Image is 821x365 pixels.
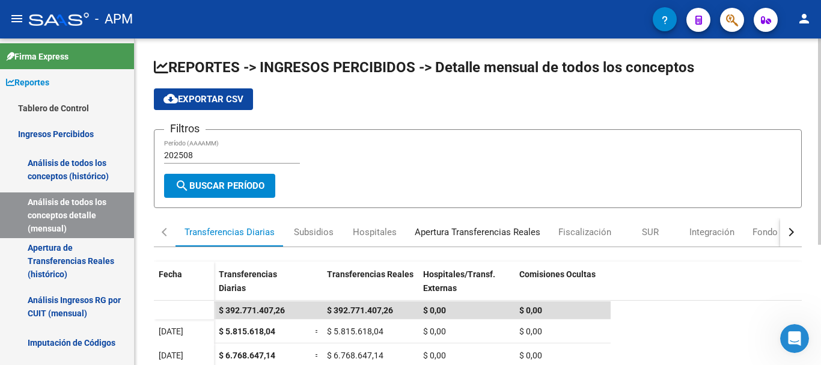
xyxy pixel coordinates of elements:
span: $ 6.768.647,14 [219,351,275,360]
span: $ 5.815.618,04 [219,327,275,336]
datatable-header-cell: Hospitales/Transf. Externas [418,262,514,312]
datatable-header-cell: Transferencias Diarias [214,262,310,312]
span: $ 392.771.407,26 [219,305,285,315]
div: Fiscalización [558,225,611,239]
iframe: Intercom live chat [780,324,809,353]
span: $ 0,00 [519,351,542,360]
button: Buscar Período [164,174,275,198]
div: Transferencias Diarias [185,225,275,239]
div: Envíanos un mensaje [25,192,201,205]
span: Transferencias Diarias [219,269,277,293]
datatable-header-cell: Comisiones Ocultas [514,262,611,312]
span: Hospitales/Transf. Externas [423,269,495,293]
span: Mensajes [160,284,200,293]
span: = [315,351,320,360]
h3: Filtros [164,120,206,137]
span: Comisiones Ocultas [519,269,596,279]
p: Hola! [GEOGRAPHIC_DATA] [24,85,216,147]
div: Integración [689,225,734,239]
div: Envíanos un mensaje [12,182,228,215]
span: REPORTES -> INGRESOS PERCIBIDOS -> Detalle mensual de todos los conceptos [154,59,694,76]
mat-icon: cloud_download [163,91,178,106]
span: Exportar CSV [163,94,243,105]
button: Exportar CSV [154,88,253,110]
span: [DATE] [159,351,183,360]
span: - APM [95,6,133,32]
span: Transferencias Reales [327,269,414,279]
span: $ 0,00 [423,327,446,336]
div: Apertura Transferencias Reales [415,225,540,239]
span: $ 0,00 [423,305,446,315]
button: Mensajes [120,254,240,302]
span: Firma Express [6,50,69,63]
mat-icon: person [797,11,811,26]
span: $ 5.815.618,04 [327,327,383,336]
div: Cerrar [207,19,228,41]
span: = [315,327,320,336]
div: SUR [642,225,659,239]
mat-icon: search [175,179,189,193]
div: Hospitales [353,225,397,239]
span: Reportes [6,76,49,89]
span: $ 0,00 [423,351,446,360]
span: $ 0,00 [519,327,542,336]
datatable-header-cell: Fecha [154,262,214,312]
span: Fecha [159,269,182,279]
span: Inicio [47,284,73,293]
span: $ 0,00 [519,305,542,315]
span: $ 6.768.647,14 [327,351,383,360]
mat-icon: menu [10,11,24,26]
span: $ 392.771.407,26 [327,305,393,315]
datatable-header-cell: Transferencias Reales [322,262,418,312]
div: Subsidios [294,225,334,239]
span: Buscar Período [175,180,264,191]
p: Necesitás ayuda? [24,147,216,167]
span: [DATE] [159,327,183,336]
